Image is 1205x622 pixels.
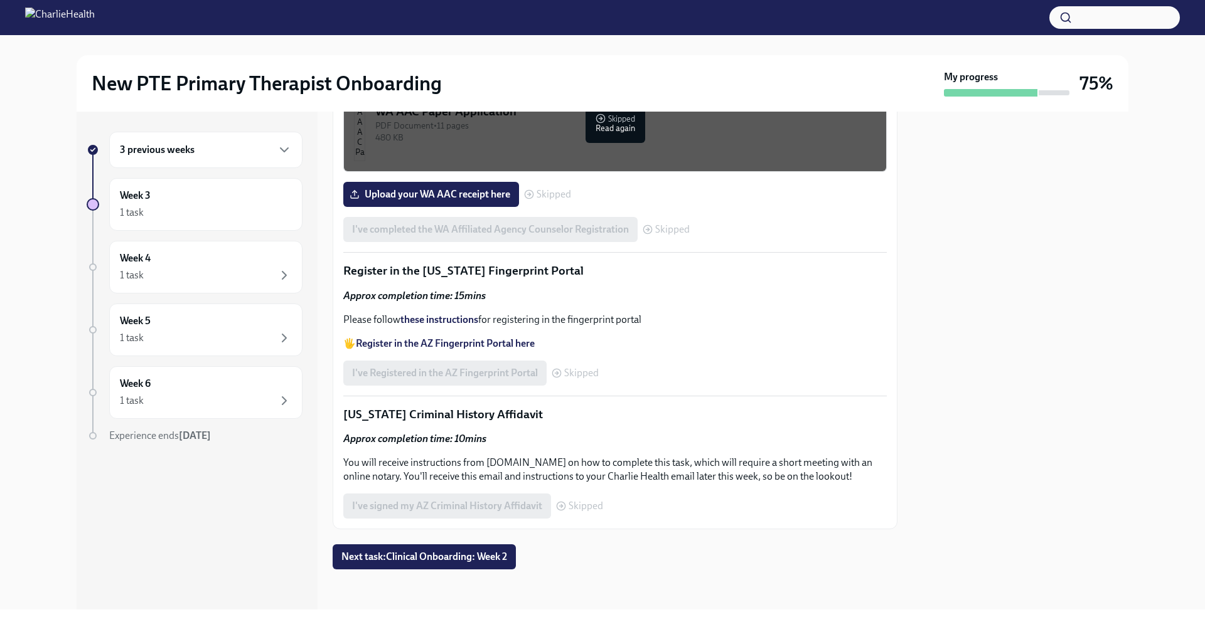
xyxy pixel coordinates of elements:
[354,86,365,161] img: WA AAC Paper Application
[375,120,876,132] div: PDF Document • 11 pages
[120,394,144,408] div: 1 task
[120,377,151,391] h6: Week 6
[179,430,211,441] strong: [DATE]
[333,544,516,569] button: Next task:Clinical Onboarding: Week 2
[120,189,151,203] h6: Week 3
[120,206,144,219] div: 1 task
[944,70,998,84] strong: My progress
[343,433,486,445] strong: Approx completion time: 10mins
[655,224,690,235] span: Skipped
[343,456,887,483] p: You will receive instructions from [DOMAIN_NAME] on how to complete this task, which will require...
[92,71,442,96] h2: New PTE Primary Therapist Onboarding
[343,75,887,172] button: WA AAC Paper ApplicationPDF Document•11 pages480 KBSkippedRead again
[343,182,519,207] label: Upload your WA AAC receipt here
[87,178,303,231] a: Week 31 task
[87,366,303,419] a: Week 61 task
[120,314,151,328] h6: Week 5
[343,337,887,351] p: 🖐️
[537,189,571,199] span: Skipped
[343,263,887,279] p: Register in the [US_STATE] Fingerprint Portal
[375,132,876,144] div: 480 KB
[343,313,887,327] p: Please follow for registering in the fingerprint portal
[341,551,507,563] span: Next task : Clinical Onboarding: Week 2
[343,406,887,423] p: [US_STATE] Criminal History Affidavit
[352,188,510,201] span: Upload your WA AAC receipt here
[87,303,303,356] a: Week 51 task
[1079,72,1113,95] h3: 75%
[109,430,211,441] span: Experience ends
[120,331,144,345] div: 1 task
[356,337,535,349] a: Register in the AZ Fingerprint Portal here
[120,143,195,157] h6: 3 previous weeks
[87,241,303,293] a: Week 41 task
[569,501,603,511] span: Skipped
[25,8,95,28] img: CharlieHealth
[564,368,599,378] span: Skipped
[120,251,151,265] h6: Week 4
[120,268,144,282] div: 1 task
[400,314,478,325] a: these instructions
[109,132,303,168] div: 3 previous weeks
[343,290,486,302] strong: Approx completion time: 15mins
